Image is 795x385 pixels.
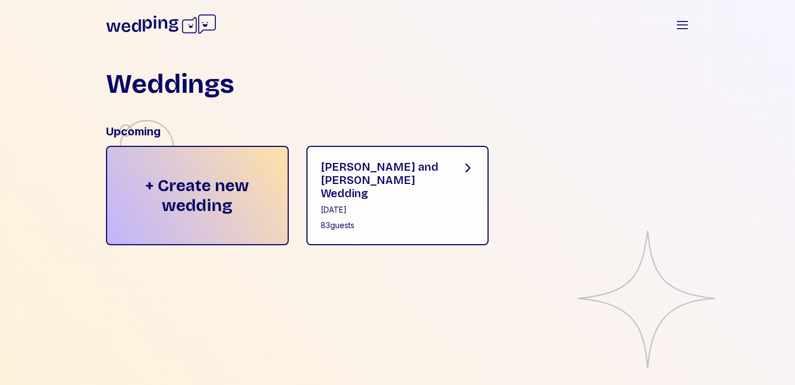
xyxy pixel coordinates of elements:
div: Upcoming [106,124,689,139]
div: 83 guests [321,220,444,231]
div: [PERSON_NAME] and [PERSON_NAME] Wedding [321,160,444,200]
div: + Create new wedding [106,146,289,245]
div: [DATE] [321,204,444,215]
h1: Weddings [106,71,234,97]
